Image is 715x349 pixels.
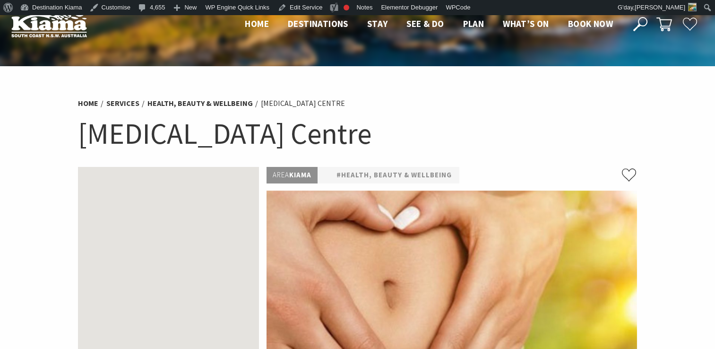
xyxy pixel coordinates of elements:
span: Book now [568,18,613,29]
span: What’s On [503,18,549,29]
a: Home [78,98,98,108]
nav: Main Menu [235,17,622,32]
a: Services [106,98,139,108]
span: Plan [463,18,484,29]
a: Health, Beauty & Wellbeing [147,98,253,108]
a: #Health, Beauty & Wellbeing [336,169,452,181]
h1: [MEDICAL_DATA] Centre [78,114,637,153]
span: [PERSON_NAME] [635,4,685,11]
span: See & Do [406,18,444,29]
li: [MEDICAL_DATA] Centre [261,97,345,110]
div: Focus keyphrase not set [344,5,349,10]
span: Home [245,18,269,29]
img: Kiama Logo [11,11,87,37]
span: Stay [367,18,388,29]
p: Kiama [267,167,318,183]
span: Destinations [288,18,348,29]
span: Area [273,170,289,179]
